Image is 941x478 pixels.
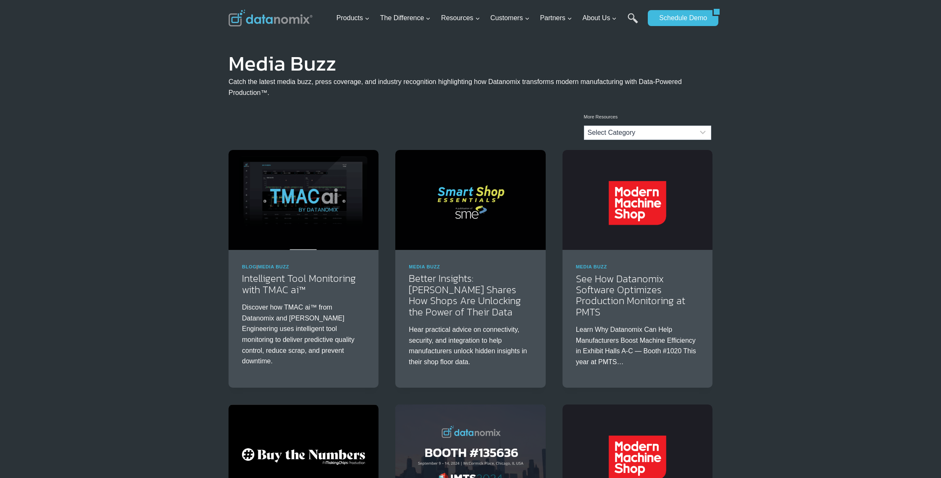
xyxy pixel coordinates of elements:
[380,13,431,24] span: The Difference
[229,76,712,98] p: Catch the latest media buzz, press coverage, and industry recognition highlighting how Datanomix ...
[562,150,712,250] img: Modern Machine Shop
[441,13,480,24] span: Resources
[583,13,617,24] span: About Us
[336,13,370,24] span: Products
[242,271,356,297] a: Intelligent Tool Monitoring with TMAC ai™
[576,271,685,319] a: See How Datanomix Software Optimizes Production Monitoring at PMTS
[540,13,572,24] span: Partners
[229,10,313,26] img: Datanomix
[242,264,289,269] span: |
[242,302,365,367] p: Discover how TMAC ai™ from Datanomix and [PERSON_NAME] Engineering uses intelligent tool monitori...
[648,10,712,26] a: Schedule Demo
[576,324,699,367] p: Learn Why Datanomix Can Help Manufacturers Boost Machine Efficiency in Exhibit Halls A-C — Booth ...
[628,13,638,32] a: Search
[576,264,607,269] a: Media Buzz
[229,57,712,70] h1: Media Buzz
[229,150,379,250] img: Intelligent Tool Monitoring with TMAC ai™
[242,264,257,269] a: Blog
[395,150,545,250] img: Datanomix and Smart Shop Essentials
[333,5,644,32] nav: Primary Navigation
[490,13,529,24] span: Customers
[584,113,711,121] p: More Resources
[258,264,289,269] a: Media Buzz
[409,324,532,367] p: Hear practical advice on connectivity, security, and integration to help manufacturers unlock hid...
[409,264,440,269] a: Media Buzz
[409,271,521,319] a: Better Insights: [PERSON_NAME] Shares How Shops Are Unlocking the Power of Their Data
